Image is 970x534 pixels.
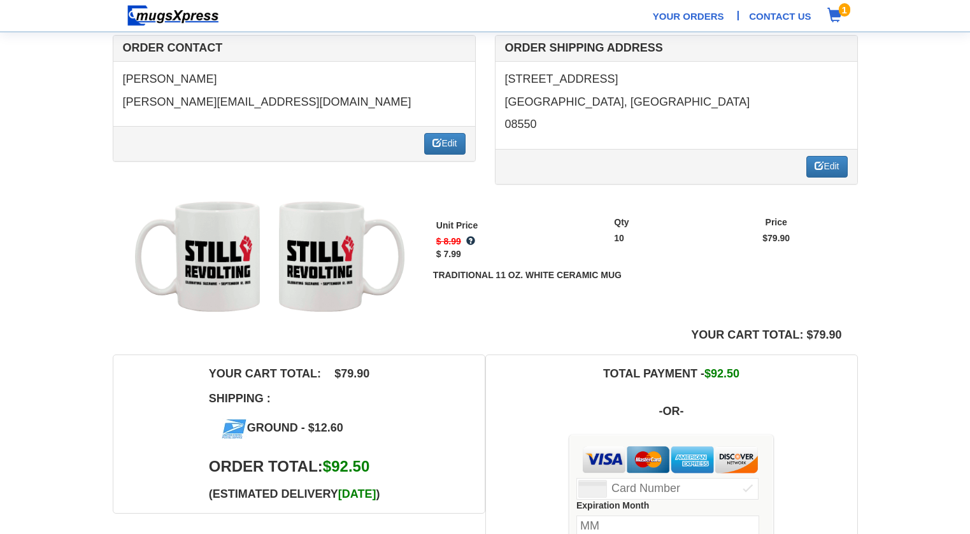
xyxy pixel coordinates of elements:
[653,10,724,23] a: Your Orders
[685,323,848,348] h4: Your Cart Total: $79.90
[123,42,466,55] h4: Order Contact
[123,71,466,88] p: [PERSON_NAME]
[424,133,465,155] a: Edit
[279,200,404,313] img: Awhite.gif
[576,478,759,500] input: Card Number
[183,213,253,306] img: 4247R.png
[614,216,629,229] label: Qty
[839,3,850,17] span: 1
[222,418,389,439] h4: Ground - $12.60
[209,368,321,381] h4: Your Cart Total:
[209,458,323,475] h3: Order Total:
[285,213,355,306] img: 4247.png
[704,367,739,380] span: $92.50
[122,10,224,20] a: Home
[123,94,466,111] p: [PERSON_NAME][EMAIL_ADDRESS][DOMAIN_NAME]
[334,368,389,381] h4: $79.90
[135,200,260,313] img: AwhiteR.gif
[806,156,847,178] a: Edit
[436,236,461,246] b: $ 8.99
[505,94,848,111] p: [GEOGRAPHIC_DATA], [GEOGRAPHIC_DATA]
[436,249,461,259] b: $ 7.99
[338,488,376,500] span: [DATE]
[614,233,624,243] b: 10
[766,216,787,229] label: Price
[737,8,740,23] span: |
[496,368,848,381] h4: Total Payment -
[505,71,848,88] p: [STREET_ADDRESS]
[576,442,766,478] img: credit-cards.png
[323,458,389,475] h3: $92.50
[209,393,271,405] h4: Shipping :
[436,220,478,232] label: Unit Price
[762,233,790,243] b: $79.90
[222,418,247,439] img: usps_icon.jpg
[433,271,845,280] h5: Traditional 11 oz. White Ceramic Mug
[749,10,811,23] a: Contact Us
[505,116,848,133] p: 08550
[127,4,220,27] img: mugsexpress logo
[496,405,848,418] h4: -OR-
[576,500,766,512] label: Expiration Month
[209,488,389,501] h4: (Estimated delivery )
[505,42,848,55] h4: Order Shipping Address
